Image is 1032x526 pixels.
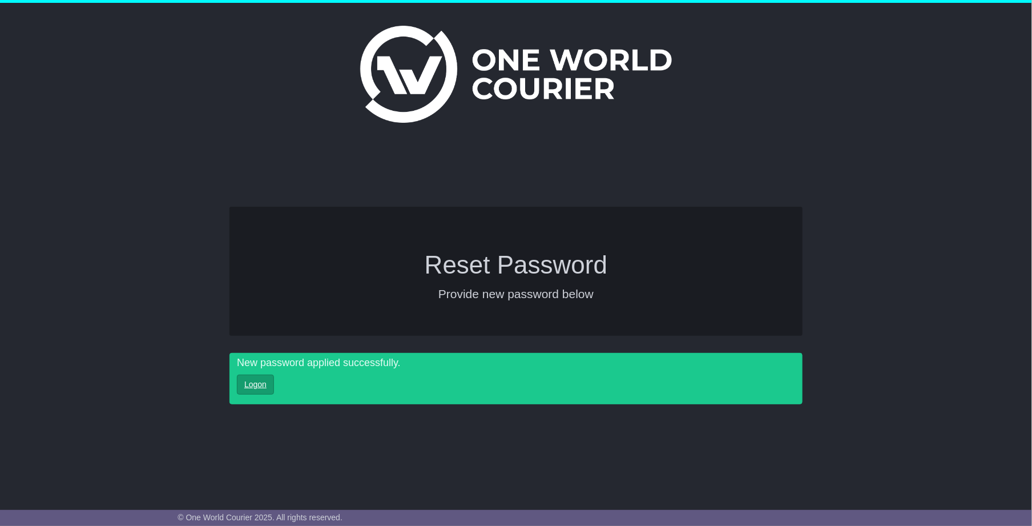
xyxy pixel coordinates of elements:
[237,357,795,370] p: New password applied successfully.
[241,251,791,279] h1: Reset Password
[178,513,342,522] span: © One World Courier 2025. All rights reserved.
[237,375,274,395] a: Logon
[360,26,672,123] img: One World
[241,286,791,302] p: Provide new password below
